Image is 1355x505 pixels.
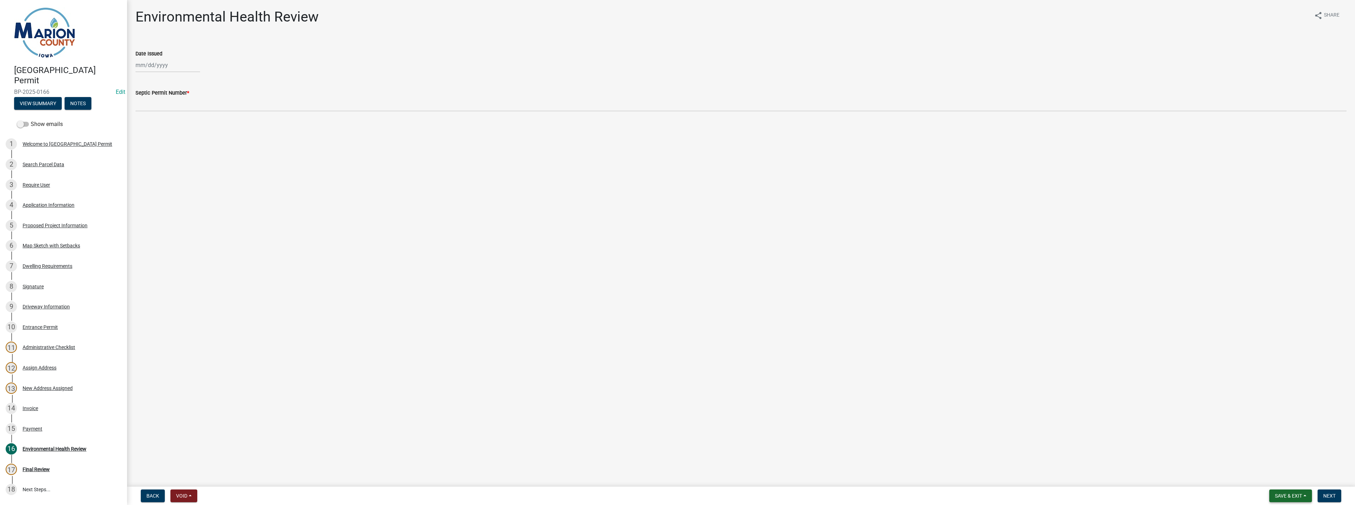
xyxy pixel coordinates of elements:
[14,7,75,58] img: Marion County, Iowa
[1323,493,1336,499] span: Next
[23,426,42,431] div: Payment
[6,260,17,272] div: 7
[23,243,80,248] div: Map Sketch with Setbacks
[6,281,17,292] div: 8
[23,162,64,167] div: Search Parcel Data
[176,493,187,499] span: Void
[23,467,50,472] div: Final Review
[23,142,112,146] div: Welcome to [GEOGRAPHIC_DATA] Permit
[23,345,75,350] div: Administrative Checklist
[23,203,74,208] div: Application Information
[1275,493,1302,499] span: Save & Exit
[14,65,121,86] h4: [GEOGRAPHIC_DATA] Permit
[6,199,17,211] div: 4
[6,179,17,191] div: 3
[23,446,86,451] div: Environmental Health Review
[6,443,17,455] div: 16
[23,386,73,391] div: New Address Assigned
[1318,489,1341,502] button: Next
[6,321,17,333] div: 10
[14,89,113,95] span: BP-2025-0166
[6,362,17,373] div: 12
[141,489,165,502] button: Back
[6,220,17,231] div: 5
[17,120,63,128] label: Show emails
[65,101,91,107] wm-modal-confirm: Notes
[6,383,17,394] div: 13
[135,8,319,25] h1: Environmental Health Review
[14,101,62,107] wm-modal-confirm: Summary
[6,159,17,170] div: 2
[6,464,17,475] div: 17
[135,52,162,56] label: Date Issued
[135,58,200,72] input: mm/dd/yyyy
[116,89,125,95] wm-modal-confirm: Edit Application Number
[23,325,58,330] div: Entrance Permit
[23,304,70,309] div: Driveway Information
[23,182,50,187] div: Require User
[6,423,17,434] div: 15
[23,284,44,289] div: Signature
[1269,489,1312,502] button: Save & Exit
[14,97,62,110] button: View Summary
[6,484,17,495] div: 18
[1324,11,1339,20] span: Share
[6,403,17,414] div: 14
[23,223,88,228] div: Proposed Project Information
[6,240,17,251] div: 6
[6,138,17,150] div: 1
[116,89,125,95] a: Edit
[135,91,189,96] label: Septic Permit Number
[1314,11,1323,20] i: share
[65,97,91,110] button: Notes
[23,264,72,269] div: Dwelling Requirements
[170,489,197,502] button: Void
[23,406,38,411] div: Invoice
[6,301,17,312] div: 9
[23,365,56,370] div: Assign Address
[146,493,159,499] span: Back
[6,342,17,353] div: 11
[1308,8,1345,22] button: shareShare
